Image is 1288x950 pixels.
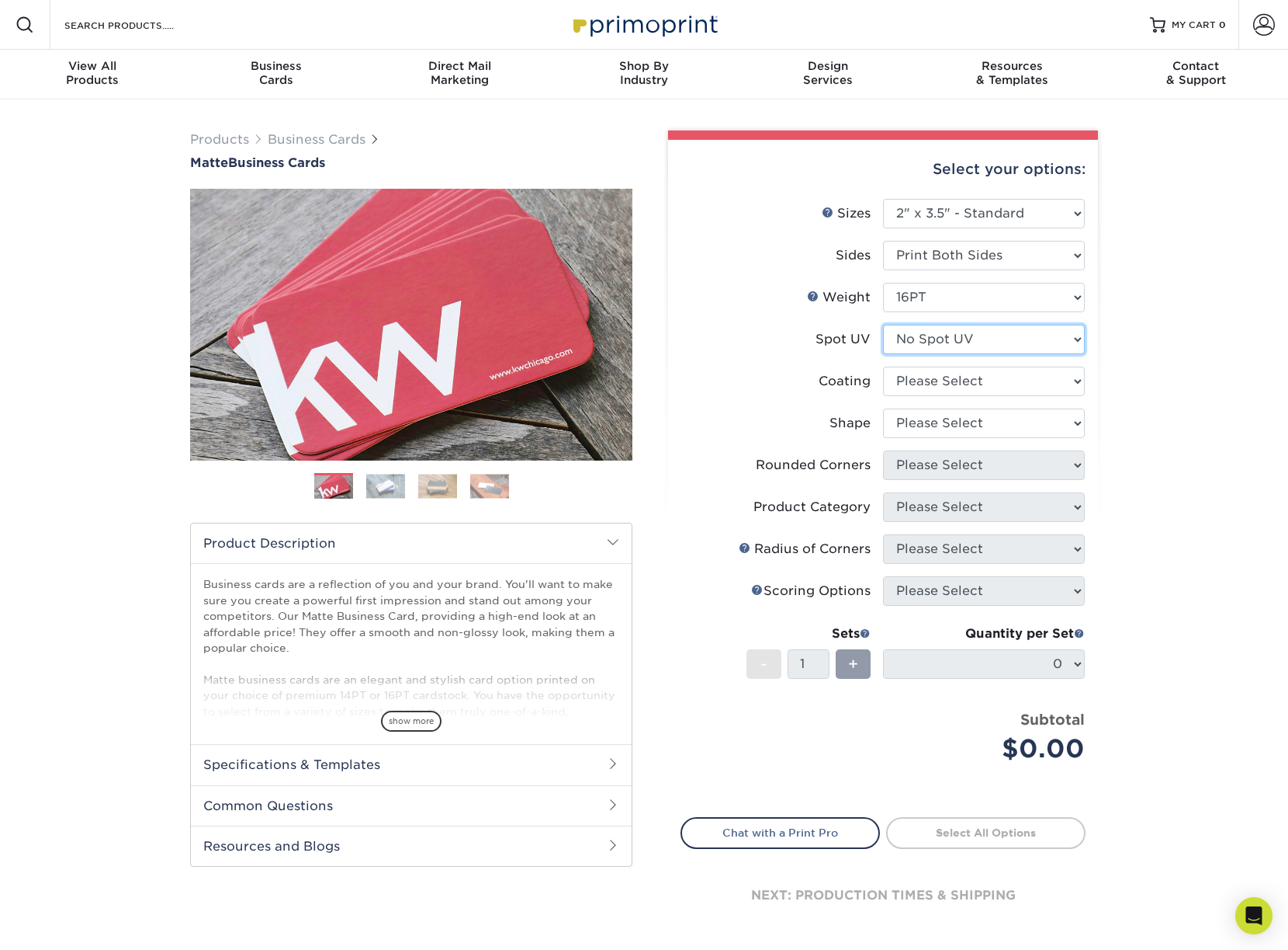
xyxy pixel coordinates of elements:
[836,246,871,265] div: Sides
[1172,19,1216,32] span: MY CART
[886,817,1085,848] a: Select All Options
[760,652,767,676] span: -
[1104,50,1288,99] a: Contact& Support
[829,414,871,433] div: Shape
[807,288,871,307] div: Weight
[366,474,405,498] img: Business Cards 02
[1235,897,1272,934] div: Open Intercom Messenger
[680,817,880,848] a: Chat with a Print Pro
[184,59,368,73] span: Business
[191,744,632,785] h2: Specifications & Templates
[190,155,632,170] h1: Business Cards
[920,50,1104,99] a: Resources& Templates
[552,59,736,73] span: Shop By
[190,155,632,170] a: MatteBusiness Cards
[191,826,632,866] h2: Resources and Blogs
[680,140,1085,199] div: Select your options:
[552,50,736,99] a: Shop ByIndustry
[895,730,1085,767] div: $0.00
[314,468,353,506] img: Business Cards 01
[739,540,871,559] div: Radius of Corners
[368,59,552,73] span: Direct Mail
[368,50,552,99] a: Direct MailMarketing
[680,849,1085,942] div: next: production times & shipping
[920,59,1104,87] div: & Templates
[1020,711,1085,728] strong: Subtotal
[191,524,632,563] h2: Product Description
[736,59,920,73] span: Design
[736,50,920,99] a: DesignServices
[268,132,365,147] a: Business Cards
[822,204,871,223] div: Sizes
[815,330,871,349] div: Spot UV
[190,155,228,170] span: Matte
[418,474,457,498] img: Business Cards 03
[819,372,871,391] div: Coating
[753,498,871,517] div: Product Category
[1104,59,1288,73] span: Contact
[848,652,858,676] span: +
[566,8,722,41] img: Primoprint
[203,576,619,798] p: Business cards are a reflection of you and your brand. You'll want to make sure you create a powe...
[184,50,368,99] a: BusinessCards
[470,474,509,498] img: Business Cards 04
[191,785,632,826] h2: Common Questions
[1104,59,1288,87] div: & Support
[190,103,632,546] img: Matte 01
[190,132,249,147] a: Products
[381,711,441,732] span: show more
[883,625,1085,643] div: Quantity per Set
[1219,19,1226,30] span: 0
[756,456,871,475] div: Rounded Corners
[746,625,871,643] div: Sets
[736,59,920,87] div: Services
[184,59,368,87] div: Cards
[552,59,736,87] div: Industry
[63,16,214,34] input: SEARCH PRODUCTS.....
[751,582,871,600] div: Scoring Options
[368,59,552,87] div: Marketing
[920,59,1104,73] span: Resources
